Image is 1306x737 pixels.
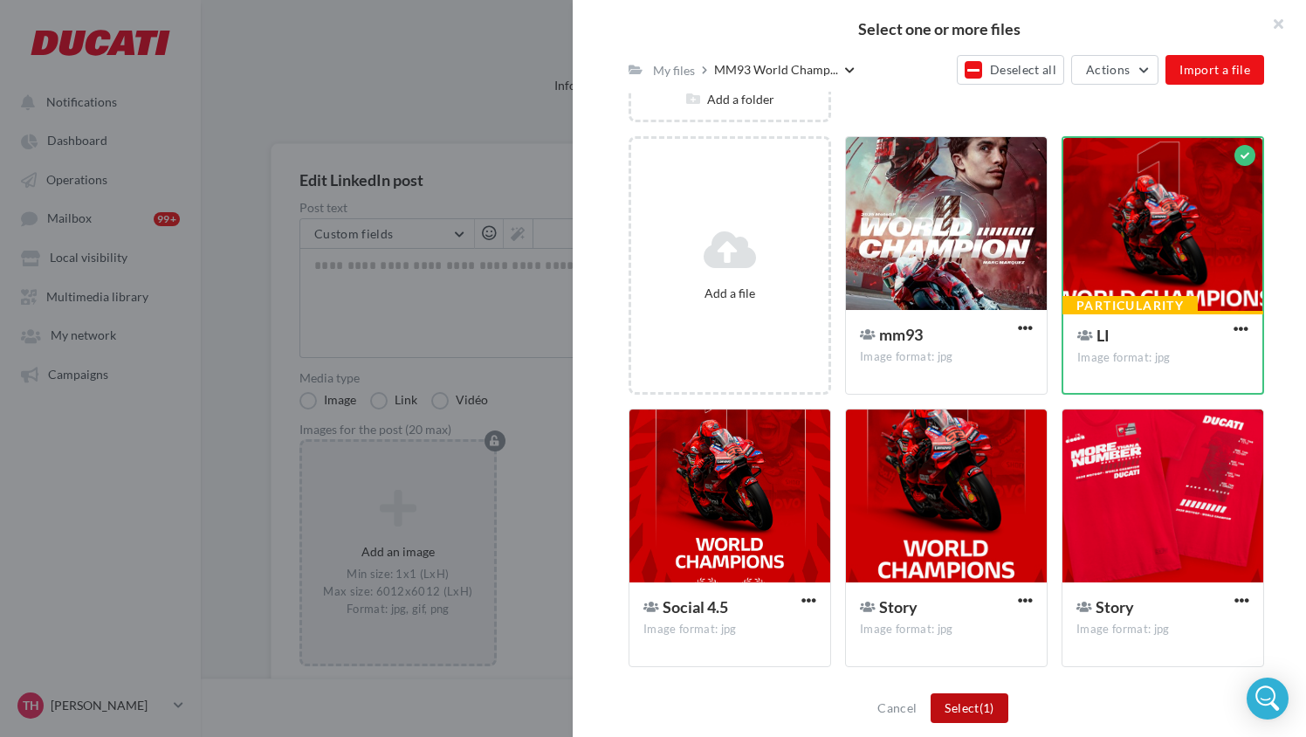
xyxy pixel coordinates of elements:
[1077,350,1248,366] div: Image format: jpg
[931,693,1007,723] button: Select(1)
[1247,678,1289,720] div: Open Intercom Messenger
[879,325,923,344] span: mm93
[1179,62,1250,77] span: Import a file
[1086,62,1130,77] span: Actions
[870,698,924,719] button: Cancel
[1076,622,1249,637] div: Image format: jpg
[653,62,695,79] div: My files
[714,61,838,78] span: MM93 World Champ...
[1071,55,1158,85] button: Actions
[1062,296,1198,315] div: Particularity
[638,285,821,301] div: Add a file
[879,597,918,616] span: Story
[643,622,816,637] div: Image format: jpg
[860,622,1033,637] div: Image format: jpg
[631,91,828,107] div: Add a folder
[957,55,1064,85] button: Deselect all
[1165,55,1264,85] button: Import a file
[1096,597,1134,616] span: Story
[663,597,728,616] span: Social 4.5
[860,349,1033,365] div: Image format: jpg
[1096,326,1110,345] span: LI
[601,21,1278,37] h2: Select one or more files
[979,700,994,715] span: (1)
